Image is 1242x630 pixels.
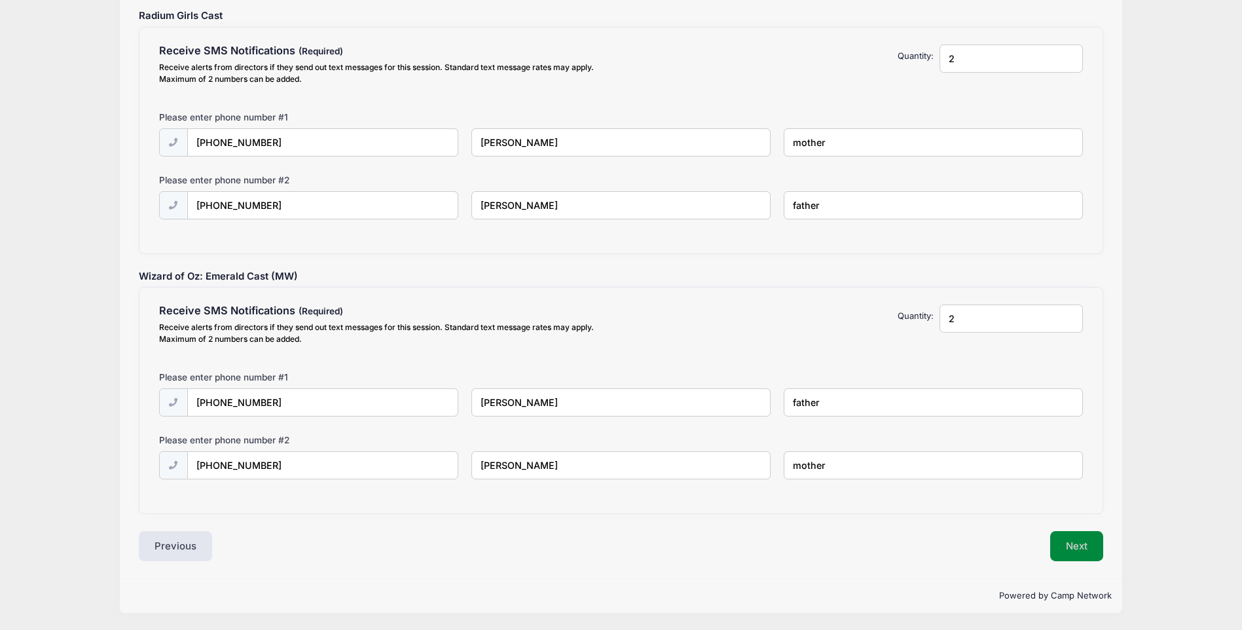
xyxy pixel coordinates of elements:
[784,191,1084,219] input: Relationship
[159,45,615,58] h4: Receive SMS Notifications
[187,191,458,219] input: (xxx) xxx-xxxx
[784,451,1084,479] input: Relationship
[471,128,771,157] input: Name
[940,305,1083,333] input: Quantity
[471,388,771,417] input: Name
[284,175,289,185] span: 2
[1050,531,1103,561] button: Next
[159,174,289,187] label: Please enter phone number #
[187,128,458,157] input: (xxx) xxx-xxxx
[159,434,289,447] label: Please enter phone number #
[784,388,1084,417] input: Relationship
[139,531,212,561] button: Previous
[284,435,289,445] span: 2
[159,322,615,345] div: Receive alerts from directors if they send out text messages for this session. Standard text mess...
[133,10,1110,22] h5: Radium Girls Cast
[940,45,1083,73] input: Quantity
[784,128,1084,157] input: Relationship
[159,305,615,318] h4: Receive SMS Notifications
[187,388,458,417] input: (xxx) xxx-xxxx
[284,372,288,382] span: 1
[187,451,458,479] input: (xxx) xxx-xxxx
[159,111,288,124] label: Please enter phone number #
[159,371,288,384] label: Please enter phone number #
[471,451,771,479] input: Name
[130,589,1111,602] p: Powered by Camp Network
[159,62,615,85] div: Receive alerts from directors if they send out text messages for this session. Standard text mess...
[471,191,771,219] input: Name
[284,112,288,122] span: 1
[133,271,1110,283] h5: Wizard of Oz: Emerald Cast (MW)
